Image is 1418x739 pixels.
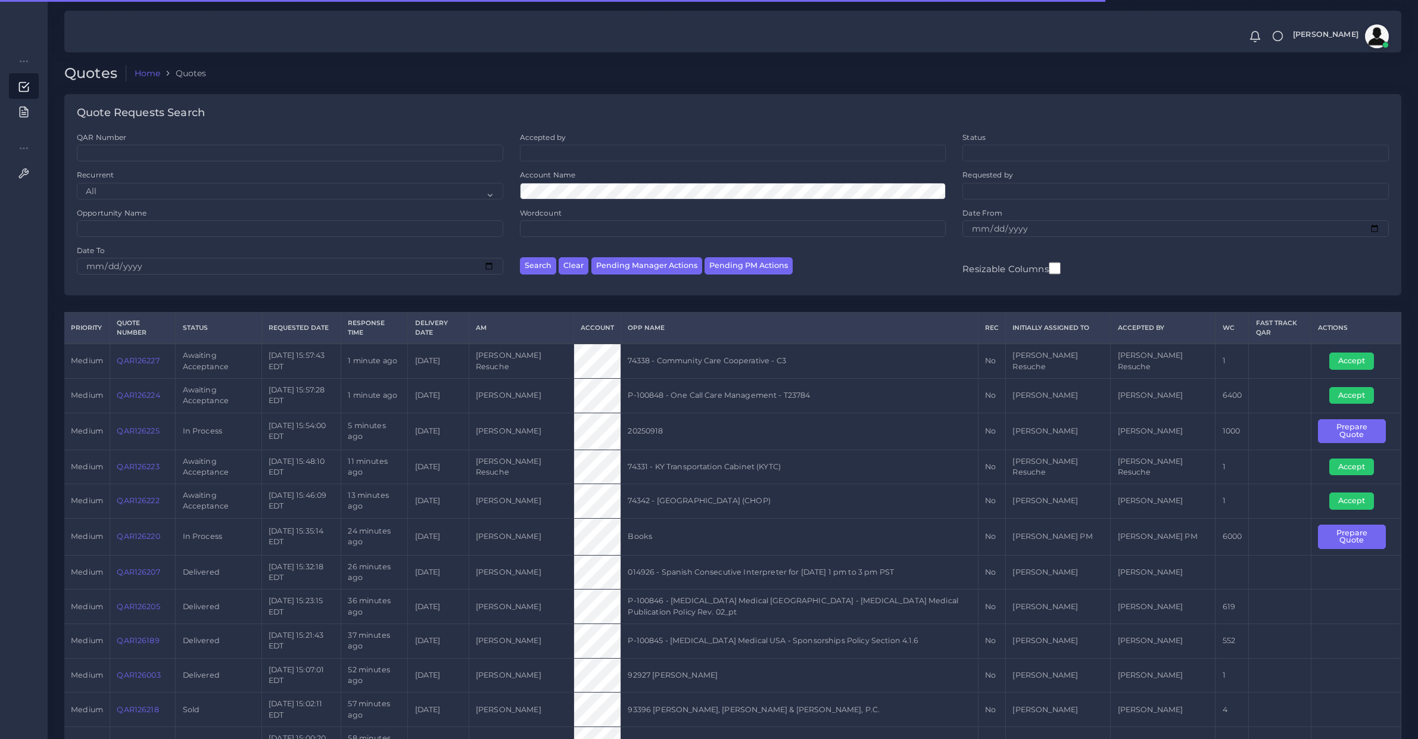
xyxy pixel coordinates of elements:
[621,624,978,659] td: P-100845 - [MEDICAL_DATA] Medical USA - Sponsorships Policy Section 4.1.6
[341,624,408,659] td: 37 minutes ago
[1111,413,1216,450] td: [PERSON_NAME]
[71,426,103,435] span: medium
[110,313,176,344] th: Quote Number
[77,132,126,142] label: QAR Number
[261,658,341,693] td: [DATE] 15:07:01 EDT
[1311,313,1401,344] th: Actions
[261,590,341,624] td: [DATE] 15:23:15 EDT
[117,636,159,645] a: QAR126189
[520,132,566,142] label: Accepted by
[1111,450,1216,484] td: [PERSON_NAME] Resuche
[1329,492,1374,509] button: Accept
[117,496,159,505] a: QAR126222
[71,496,103,505] span: medium
[408,378,469,413] td: [DATE]
[408,624,469,659] td: [DATE]
[1249,313,1311,344] th: Fast Track QAR
[176,658,262,693] td: Delivered
[160,67,206,79] li: Quotes
[469,590,574,624] td: [PERSON_NAME]
[71,636,103,645] span: medium
[1318,532,1394,541] a: Prepare Quote
[621,518,978,555] td: Books
[962,261,1060,276] label: Resizable Columns
[1111,555,1216,590] td: [PERSON_NAME]
[408,693,469,727] td: [DATE]
[1216,450,1249,484] td: 1
[71,705,103,714] span: medium
[1216,344,1249,378] td: 1
[261,518,341,555] td: [DATE] 15:35:14 EDT
[135,67,161,79] a: Home
[176,624,262,659] td: Delivered
[1006,590,1111,624] td: [PERSON_NAME]
[621,313,978,344] th: Opp Name
[1111,344,1216,378] td: [PERSON_NAME] Resuche
[978,590,1005,624] td: No
[261,344,341,378] td: [DATE] 15:57:43 EDT
[408,555,469,590] td: [DATE]
[1216,518,1249,555] td: 6000
[978,313,1005,344] th: REC
[962,170,1013,180] label: Requested by
[71,462,103,471] span: medium
[1318,426,1394,435] a: Prepare Quote
[117,462,159,471] a: QAR126223
[520,257,556,275] button: Search
[176,555,262,590] td: Delivered
[1006,344,1111,378] td: [PERSON_NAME] Resuche
[1049,261,1061,276] input: Resizable Columns
[176,450,262,484] td: Awaiting Acceptance
[408,484,469,519] td: [DATE]
[1318,419,1386,444] button: Prepare Quote
[408,313,469,344] th: Delivery Date
[261,313,341,344] th: Requested Date
[261,555,341,590] td: [DATE] 15:32:18 EDT
[77,208,147,218] label: Opportunity Name
[71,532,103,541] span: medium
[978,450,1005,484] td: No
[1111,518,1216,555] td: [PERSON_NAME] PM
[341,450,408,484] td: 11 minutes ago
[962,208,1002,218] label: Date From
[621,344,978,378] td: 74338 - Community Care Cooperative - C3
[1006,413,1111,450] td: [PERSON_NAME]
[621,693,978,727] td: 93396 [PERSON_NAME], [PERSON_NAME] & [PERSON_NAME], P.C.
[117,356,159,365] a: QAR126227
[469,378,574,413] td: [PERSON_NAME]
[408,518,469,555] td: [DATE]
[1329,353,1374,369] button: Accept
[621,484,978,519] td: 74342 - [GEOGRAPHIC_DATA] (CHOP)
[621,658,978,693] td: 92927 [PERSON_NAME]
[176,693,262,727] td: Sold
[978,413,1005,450] td: No
[261,484,341,519] td: [DATE] 15:46:09 EDT
[1216,658,1249,693] td: 1
[1329,356,1382,365] a: Accept
[117,602,160,611] a: QAR126205
[621,413,978,450] td: 20250918
[341,693,408,727] td: 57 minutes ago
[469,344,574,378] td: [PERSON_NAME] Resuche
[71,356,103,365] span: medium
[1293,31,1358,39] span: [PERSON_NAME]
[71,671,103,679] span: medium
[261,624,341,659] td: [DATE] 15:21:43 EDT
[1216,624,1249,659] td: 552
[341,590,408,624] td: 36 minutes ago
[341,658,408,693] td: 52 minutes ago
[1111,484,1216,519] td: [PERSON_NAME]
[1111,624,1216,659] td: [PERSON_NAME]
[1111,590,1216,624] td: [PERSON_NAME]
[469,658,574,693] td: [PERSON_NAME]
[621,378,978,413] td: P-100848 - One Call Care Management - T23784
[621,450,978,484] td: 74331 - KY Transportation Cabinet (KYTC)
[1006,313,1111,344] th: Initially Assigned to
[469,450,574,484] td: [PERSON_NAME] Resuche
[1006,450,1111,484] td: [PERSON_NAME] Resuche
[469,624,574,659] td: [PERSON_NAME]
[520,170,576,180] label: Account Name
[1006,658,1111,693] td: [PERSON_NAME]
[1006,693,1111,727] td: [PERSON_NAME]
[176,313,262,344] th: Status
